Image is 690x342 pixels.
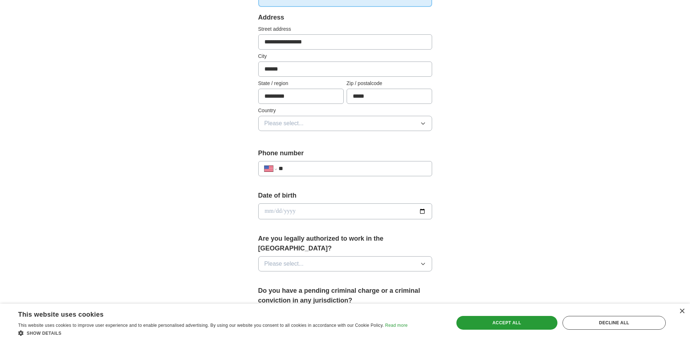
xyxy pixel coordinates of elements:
[258,148,432,158] label: Phone number
[385,323,407,328] a: Read more, opens a new window
[258,234,432,253] label: Are you legally authorized to work in the [GEOGRAPHIC_DATA]?
[264,119,304,128] span: Please select...
[258,107,432,114] label: Country
[264,259,304,268] span: Please select...
[563,316,666,330] div: Decline all
[18,323,384,328] span: This website uses cookies to improve user experience and to enable personalised advertising. By u...
[258,52,432,60] label: City
[258,256,432,271] button: Please select...
[27,331,62,336] span: Show details
[679,309,685,314] div: Close
[18,329,407,337] div: Show details
[258,25,432,33] label: Street address
[258,13,432,22] div: Address
[258,286,432,305] label: Do you have a pending criminal charge or a criminal conviction in any jurisdiction?
[18,308,389,319] div: This website uses cookies
[258,116,432,131] button: Please select...
[258,191,432,200] label: Date of birth
[258,80,344,87] label: State / region
[347,80,432,87] label: Zip / postalcode
[456,316,557,330] div: Accept all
